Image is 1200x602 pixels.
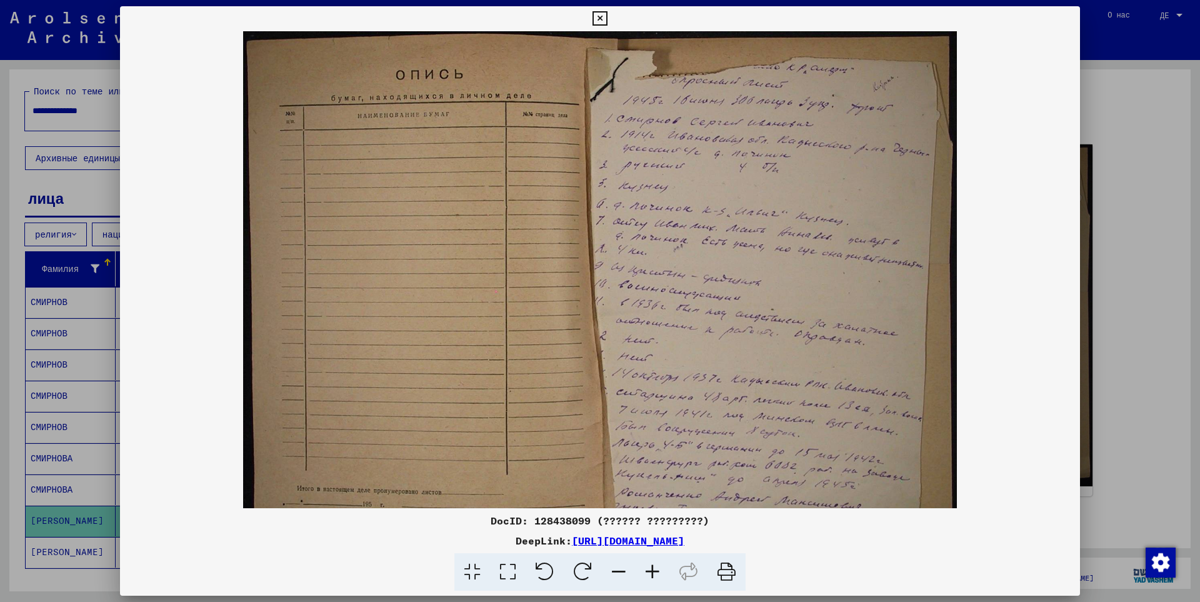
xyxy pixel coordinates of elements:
[572,534,684,547] a: [URL][DOMAIN_NAME]
[243,31,957,571] img: 001.jpg
[1146,548,1176,578] img: Изменить согласие
[1145,547,1175,577] div: Изменить согласие
[516,534,572,547] font: DeepLink:
[491,514,709,527] font: DocID: 128438099 (?????? ?????????)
